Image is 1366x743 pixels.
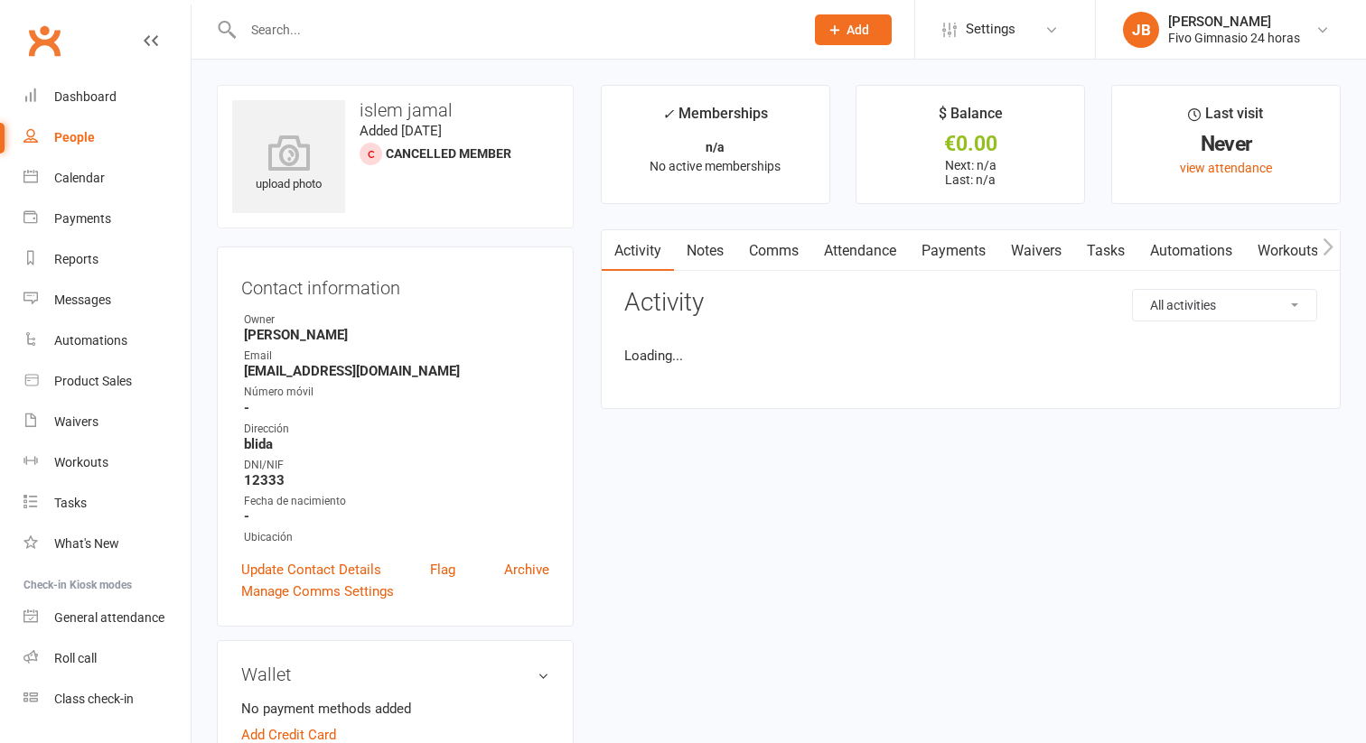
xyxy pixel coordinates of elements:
[23,598,191,638] a: General attendance kiosk mode
[1137,230,1245,272] a: Automations
[244,493,549,510] div: Fecha de nacimiento
[244,311,549,329] div: Owner
[23,442,191,483] a: Workouts
[244,508,549,525] strong: -
[602,230,674,272] a: Activity
[504,559,549,580] a: Archive
[1074,230,1137,272] a: Tasks
[1168,30,1300,46] div: Fivo Gimnasio 24 horas
[662,106,674,123] i: ✓
[54,333,127,348] div: Automations
[244,436,549,452] strong: blida
[22,18,67,63] a: Clubworx
[23,158,191,199] a: Calendar
[873,158,1068,187] p: Next: n/a Last: n/a
[244,348,549,365] div: Email
[1168,14,1300,30] div: [PERSON_NAME]
[815,14,892,45] button: Add
[244,421,549,438] div: Dirección
[23,402,191,442] a: Waivers
[54,455,108,469] div: Workouts
[244,400,549,416] strong: -
[54,414,98,429] div: Waivers
[674,230,736,272] a: Notes
[360,123,442,139] time: Added [DATE]
[241,698,549,720] li: No payment methods added
[23,239,191,280] a: Reports
[873,135,1068,153] div: €0.00
[244,472,549,488] strong: 12333
[244,327,549,343] strong: [PERSON_NAME]
[54,536,119,551] div: What's New
[998,230,1074,272] a: Waivers
[736,230,811,272] a: Comms
[23,77,191,117] a: Dashboard
[1245,230,1331,272] a: Workouts
[54,130,95,144] div: People
[54,610,164,625] div: General attendance
[23,638,191,679] a: Roll call
[386,146,511,161] span: Cancelled member
[23,320,191,361] a: Automations
[847,23,869,37] span: Add
[706,140,725,154] strong: n/a
[54,293,111,307] div: Messages
[1188,102,1263,135] div: Last visit
[241,559,381,580] a: Update Contact Details
[430,559,455,580] a: Flag
[54,171,105,185] div: Calendar
[23,280,191,320] a: Messages
[54,374,132,388] div: Product Sales
[23,117,191,158] a: People
[244,363,549,379] strong: [EMAIL_ADDRESS][DOMAIN_NAME]
[54,252,98,266] div: Reports
[54,89,117,104] div: Dashboard
[244,529,549,546] div: Ubicación
[232,135,345,194] div: upload photo
[244,457,549,474] div: DNI/NIF
[662,102,768,135] div: Memberships
[54,651,97,665] div: Roll call
[23,679,191,720] a: Class kiosk mode
[939,102,1003,135] div: $ Balance
[54,692,134,706] div: Class check-in
[650,159,781,173] span: No active memberships
[624,345,1317,367] li: Loading...
[244,384,549,401] div: Número móvil
[238,17,791,42] input: Search...
[909,230,998,272] a: Payments
[1128,135,1324,153] div: Never
[23,483,191,524] a: Tasks
[241,271,549,298] h3: Contact information
[241,664,549,684] h3: Wallet
[54,496,87,510] div: Tasks
[23,524,191,564] a: What's New
[1180,161,1272,175] a: view attendance
[241,580,394,602] a: Manage Comms Settings
[966,9,1015,50] span: Settings
[23,199,191,239] a: Payments
[624,289,1317,317] h3: Activity
[811,230,909,272] a: Attendance
[1123,12,1159,48] div: JB
[54,211,111,226] div: Payments
[23,361,191,402] a: Product Sales
[232,100,558,120] h3: islem jamal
